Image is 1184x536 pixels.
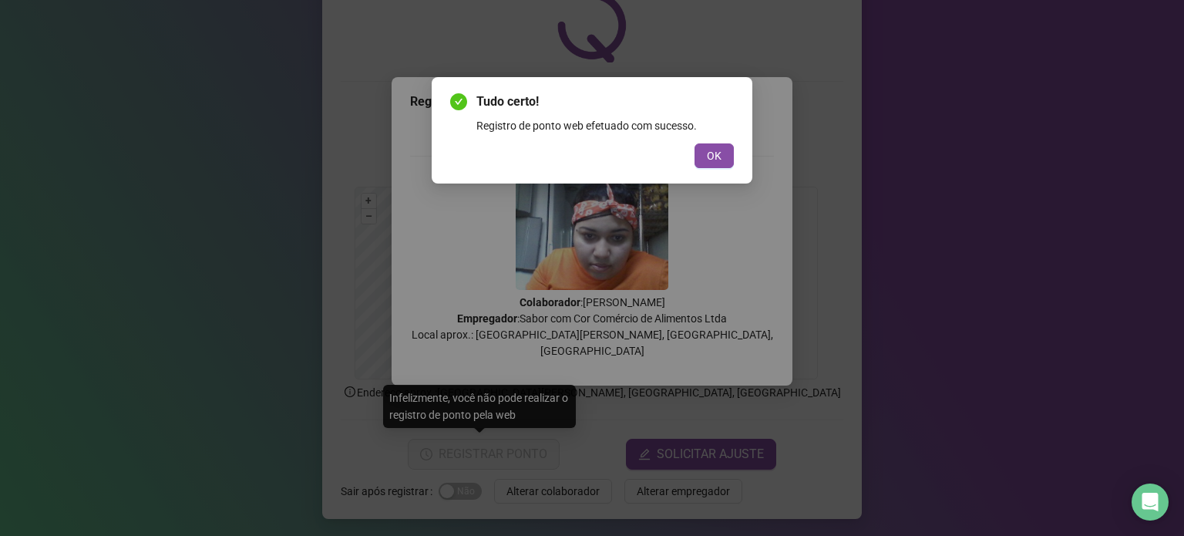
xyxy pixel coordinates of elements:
[695,143,734,168] button: OK
[450,93,467,110] span: check-circle
[476,93,734,111] span: Tudo certo!
[707,147,721,164] span: OK
[476,117,734,134] div: Registro de ponto web efetuado com sucesso.
[1132,484,1169,521] div: Open Intercom Messenger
